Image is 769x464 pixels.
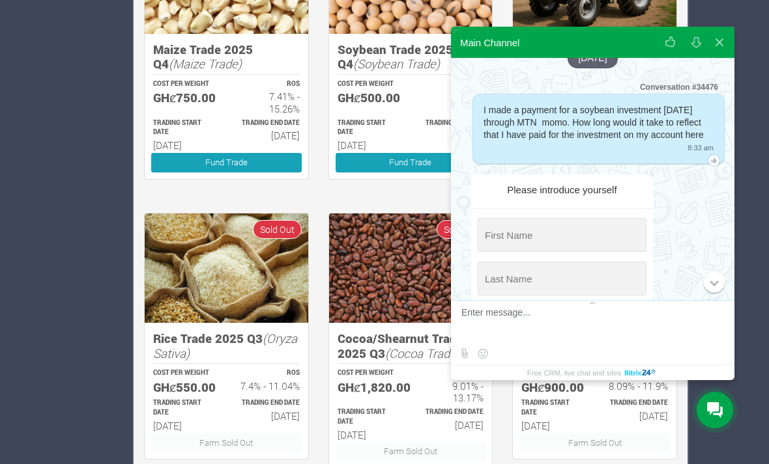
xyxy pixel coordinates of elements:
[338,79,399,89] p: COST PER WEIGHT
[338,380,399,395] h5: GHȼ1,820.00
[153,380,214,395] h5: GHȼ550.00
[484,105,704,140] span: I made a payment for a soybean investment [DATE] through MTN momo. How long would it take to refl...
[451,75,734,94] div: Conversation #34476
[681,141,714,154] span: 8:33 am
[422,118,484,128] p: Estimated Trading End Date
[153,331,300,361] h5: Rice Trade 2025 Q3
[456,345,472,361] label: Send file
[684,27,708,58] button: Download conversation history
[527,364,658,379] a: Free CRM, live chat and sites
[153,118,214,138] p: Estimated Trading Start Date
[238,130,299,141] h6: [DATE]
[145,213,308,323] img: growforme image
[527,364,621,379] span: Free CRM, live chat and sites
[478,184,646,195] div: Please introduce yourself
[521,398,583,418] p: Estimated Trading Start Date
[338,429,399,441] h6: [DATE]
[385,345,460,361] i: (Cocoa Trade)
[238,410,299,422] h6: [DATE]
[169,55,242,72] i: (Maize Trade)
[238,118,299,128] p: Estimated Trading End Date
[238,380,299,392] h6: 7.4% - 11.04%
[521,420,583,431] h6: [DATE]
[151,153,302,172] a: Fund Trade
[708,27,731,58] button: Close widget
[338,139,399,151] h6: [DATE]
[153,368,214,378] p: COST PER WEIGHT
[338,368,399,378] p: COST PER WEIGHT
[153,330,297,361] i: (Oryza Sativa)
[474,345,491,361] button: Select emoticon
[238,398,299,408] p: Estimated Trading End Date
[437,220,486,239] span: Sold Out
[153,420,214,431] h6: [DATE]
[238,90,299,114] h6: 7.41% - 15.26%
[353,55,440,72] i: (Soybean Trade)
[153,139,214,151] h6: [DATE]
[238,368,299,378] p: ROS
[153,90,214,105] h5: GHȼ750.00
[422,368,484,378] p: ROS
[153,398,214,418] p: Estimated Trading Start Date
[422,90,484,114] h6: 7.14% - 15.26%
[422,419,484,431] h6: [DATE]
[238,79,299,89] p: ROS
[422,407,484,417] p: Estimated Trading End Date
[338,407,399,427] p: Estimated Trading Start Date
[521,380,583,395] h5: GHȼ900.00
[422,79,484,89] p: ROS
[659,27,682,58] button: Rate our service
[607,398,668,408] p: Estimated Trading End Date
[422,380,484,403] h6: 9.01% - 13.17%
[153,42,300,72] h5: Maize Trade 2025 Q4
[336,153,486,172] a: Fund Trade
[607,380,668,392] h6: 8.09% - 11.9%
[422,130,484,141] h6: [DATE]
[253,220,302,239] span: Sold Out
[338,331,484,361] h5: Cocoa/Shearnut Trade 2025 Q3
[460,36,519,48] div: Main Channel
[153,79,214,89] p: COST PER WEIGHT
[338,90,399,105] h5: GHȼ500.00
[338,118,399,138] p: Estimated Trading Start Date
[338,42,484,72] h5: Soybean Trade 2025 Q4
[607,410,668,422] h6: [DATE]
[329,213,493,323] img: growforme image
